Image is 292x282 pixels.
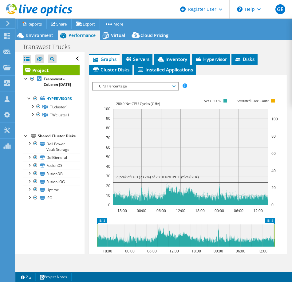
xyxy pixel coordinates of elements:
[271,185,276,190] text: 20
[236,248,245,254] text: 06:00
[271,168,276,173] text: 40
[176,208,185,213] text: 12:00
[100,19,128,29] a: More
[106,164,110,169] text: 40
[271,151,276,156] text: 60
[23,65,80,75] a: Project
[71,19,100,29] a: Export
[50,112,69,118] span: TWcluster1
[44,76,71,87] b: Transwest - CoLo on [DATE]
[35,273,72,281] a: Project Notes
[106,173,110,179] text: 30
[111,32,125,38] span: Virtual
[38,132,80,140] div: Shared Cluster Disks
[253,208,263,213] text: 12:00
[106,154,110,159] text: 50
[69,32,96,38] span: Performance
[237,99,269,103] text: Saturated Core Count
[169,248,179,254] text: 12:00
[137,66,193,73] span: Installed Applications
[17,19,47,29] a: Reports
[237,6,243,12] svg: \n
[235,56,255,62] span: Disks
[106,135,110,140] text: 70
[17,273,36,281] a: 2
[147,248,157,254] text: 06:00
[23,103,80,111] a: TLcluster1
[106,183,110,188] text: 20
[203,99,221,103] text: Net CPU %
[271,116,278,122] text: 100
[23,75,80,89] a: Transwest - CoLo on [DATE]
[214,248,223,254] text: 00:00
[108,202,110,207] text: 0
[23,162,80,170] a: FusionOS
[92,56,116,62] span: Graphs
[195,56,227,62] span: Hypervisor
[140,32,168,38] span: Cloud Pricing
[156,208,166,213] text: 06:00
[258,248,267,254] text: 12:00
[23,170,80,178] a: FusionDB
[50,104,68,110] span: TLcluster1
[195,208,205,213] text: 18:00
[96,83,175,90] span: CPU Percentage
[117,208,127,213] text: 18:00
[23,140,80,153] a: Dell Power Vault Storage
[234,208,243,213] text: 06:00
[23,111,80,119] a: TWcluster1
[125,56,149,62] span: Servers
[23,154,80,162] a: DellGeneral
[125,248,135,254] text: 00:00
[106,193,110,198] text: 10
[23,194,80,202] a: ISO
[116,102,160,106] text: 280.0 Net CPU Cycles (GHz)
[92,66,129,73] span: Cluster Disks
[103,248,112,254] text: 18:00
[104,106,110,111] text: 100
[137,208,146,213] text: 00:00
[271,202,274,207] text: 0
[23,178,80,186] a: FusionLOG
[20,43,80,50] h1: Transwest Trucks
[106,125,110,131] text: 80
[275,4,285,14] span: GE
[215,208,224,213] text: 00:00
[26,32,53,38] span: Environment
[271,134,276,139] text: 80
[157,56,187,62] span: Inventory
[46,19,72,29] a: Share
[23,186,80,194] a: Uptime
[116,175,199,179] text: A peak of 66.3 (23.7%) of 280.0 NetCPU Cycles (GHz)
[106,145,110,150] text: 60
[23,95,80,103] a: Hypervisors
[191,248,201,254] text: 18:00
[106,116,110,121] text: 90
